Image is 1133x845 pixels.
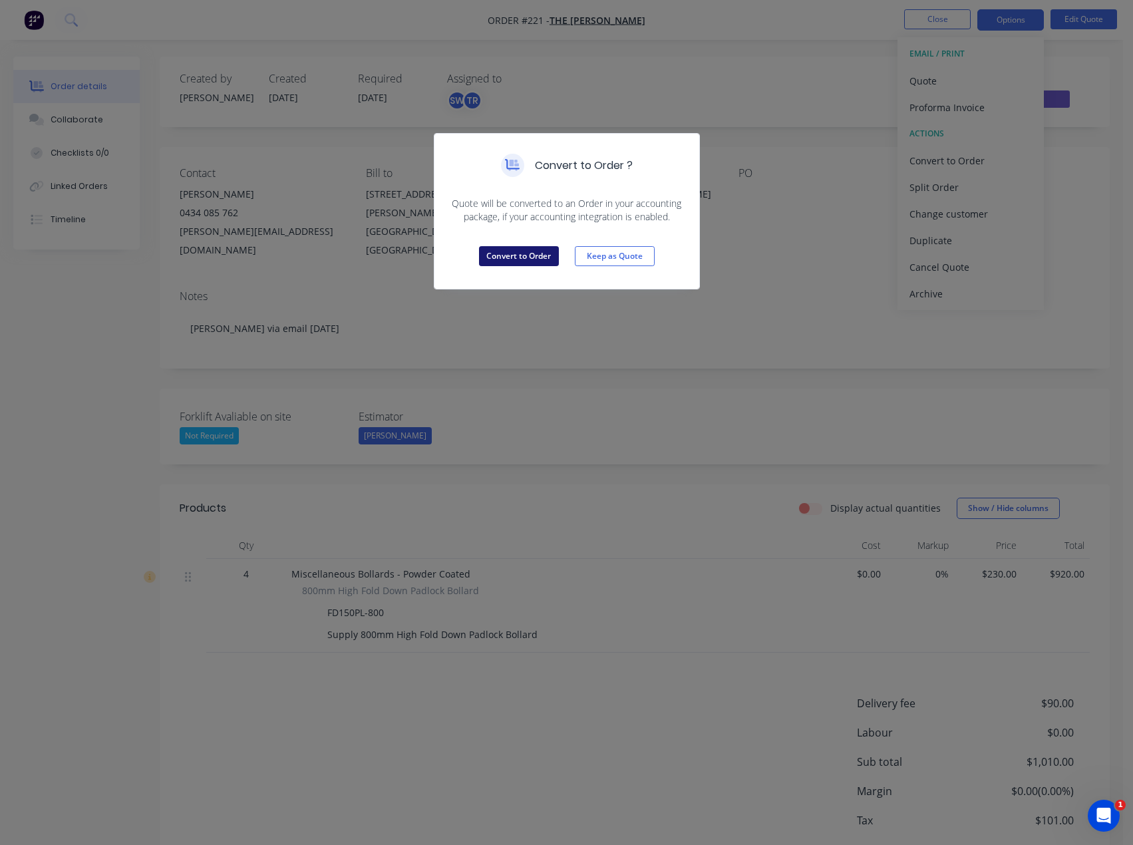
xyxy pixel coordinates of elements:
button: Keep as Quote [575,246,655,266]
span: Quote will be converted to an Order in your accounting package, if your accounting integration is... [450,197,683,224]
button: Convert to Order [479,246,559,266]
h5: Convert to Order ? [535,158,633,174]
iframe: Intercom live chat [1088,800,1120,832]
span: 1 [1115,800,1126,810]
